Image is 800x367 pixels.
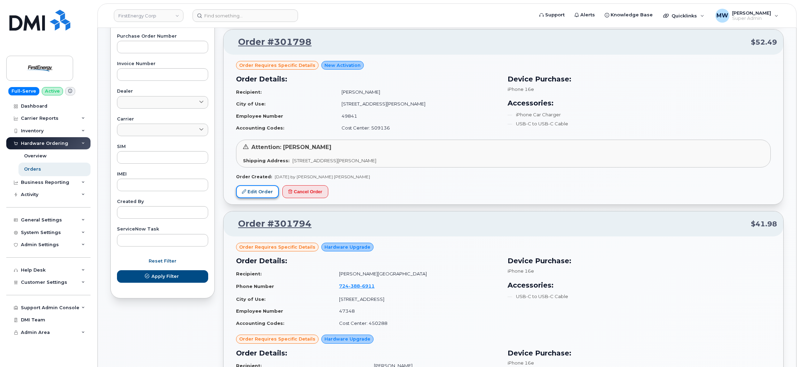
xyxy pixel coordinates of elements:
[239,244,315,250] span: Order requires Specific details
[611,11,653,18] span: Knowledge Base
[508,348,771,358] h3: Device Purchase:
[236,101,266,107] strong: City of Use:
[335,110,499,122] td: 49841
[114,9,183,22] a: FirstEnergy Corp
[236,89,262,95] strong: Recipient:
[716,11,728,20] span: MW
[117,145,208,149] label: SIM
[333,268,499,280] td: [PERSON_NAME][GEOGRAPHIC_DATA]
[335,86,499,98] td: [PERSON_NAME]
[508,120,771,127] li: USB-C to USB-C Cable
[770,337,795,362] iframe: Messenger Launcher
[508,256,771,266] h3: Device Purchase:
[508,268,534,274] span: iPhone 16e
[117,270,208,283] button: Apply Filter
[335,98,499,110] td: [STREET_ADDRESS][PERSON_NAME]
[236,320,284,326] strong: Accounting Codes:
[236,256,499,266] h3: Order Details:
[534,8,570,22] a: Support
[236,174,272,179] strong: Order Created:
[545,11,565,18] span: Support
[751,219,777,229] span: $41.98
[236,271,262,276] strong: Recipient:
[243,158,290,163] strong: Shipping Address:
[339,283,375,289] span: 724
[508,280,771,290] h3: Accessories:
[239,62,315,69] span: Order requires Specific details
[151,273,179,280] span: Apply Filter
[658,9,709,23] div: Quicklinks
[117,200,208,204] label: Created By
[333,293,499,305] td: [STREET_ADDRESS]
[348,283,360,289] span: 388
[751,37,777,47] span: $52.49
[236,348,499,358] h3: Order Details:
[333,317,499,329] td: Cost Center: 450288
[580,11,595,18] span: Alerts
[193,9,298,22] input: Find something...
[339,283,383,289] a: 7243886911
[508,360,534,366] span: iPhone 16e
[324,62,361,69] span: New Activation
[275,174,370,179] span: [DATE] by [PERSON_NAME] [PERSON_NAME]
[117,172,208,177] label: IMEI
[333,305,499,317] td: 47348
[508,98,771,108] h3: Accessories:
[292,158,376,163] span: [STREET_ADDRESS][PERSON_NAME]
[236,113,283,119] strong: Employee Number
[508,86,534,92] span: iPhone 16e
[508,74,771,84] h3: Device Purchase:
[117,255,208,267] button: Reset Filter
[117,34,208,39] label: Purchase Order Number
[360,283,375,289] span: 6911
[732,16,771,21] span: Super Admin
[508,293,771,300] li: USB-C to USB-C Cable
[117,227,208,232] label: ServiceNow Task
[672,13,697,18] span: Quicklinks
[230,36,312,48] a: Order #301798
[508,111,771,118] li: iPhone Car Charger
[282,185,328,198] button: Cancel Order
[600,8,658,22] a: Knowledge Base
[117,89,208,94] label: Dealer
[239,336,315,342] span: Order requires Specific details
[236,185,279,198] a: Edit Order
[711,9,783,23] div: Marissa Weiss
[324,244,370,250] span: Hardware Upgrade
[230,218,312,230] a: Order #301794
[732,10,771,16] span: [PERSON_NAME]
[117,117,208,122] label: Carrier
[149,258,177,264] span: Reset Filter
[236,308,283,314] strong: Employee Number
[117,62,208,66] label: Invoice Number
[236,125,284,131] strong: Accounting Codes:
[236,283,274,289] strong: Phone Number
[236,296,266,302] strong: City of Use:
[324,336,370,342] span: Hardware Upgrade
[251,144,331,150] span: Attention: [PERSON_NAME]
[335,122,499,134] td: Cost Center: 509136
[570,8,600,22] a: Alerts
[236,74,499,84] h3: Order Details:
